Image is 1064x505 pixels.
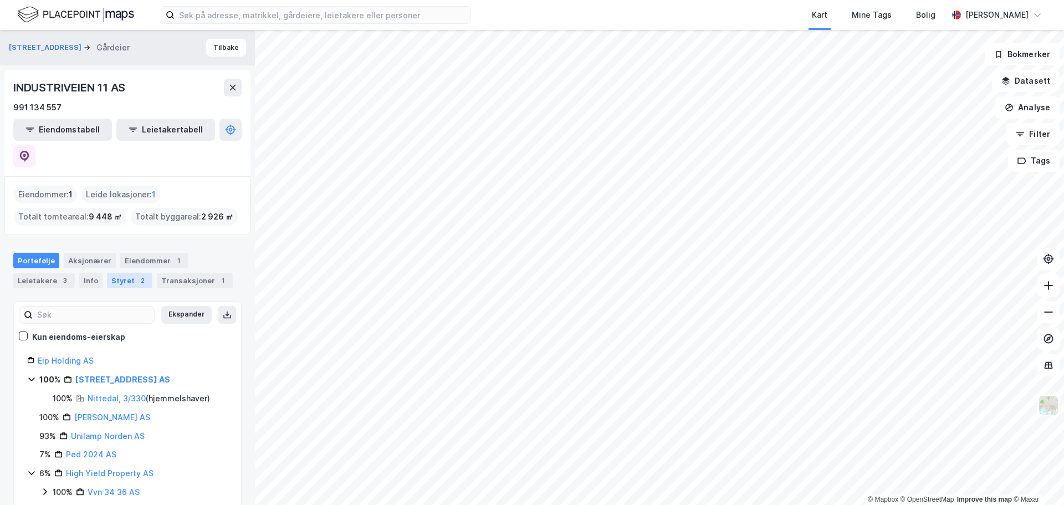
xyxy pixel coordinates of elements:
[39,448,51,461] div: 7%
[1008,150,1060,172] button: Tags
[957,496,1012,503] a: Improve this map
[53,392,73,405] div: 100%
[53,486,73,499] div: 100%
[901,496,954,503] a: OpenStreetMap
[33,307,154,323] input: Søk
[201,210,233,223] span: 2 926 ㎡
[14,186,77,203] div: Eiendommer :
[39,411,59,424] div: 100%
[18,5,134,24] img: logo.f888ab2527a4732fd821a326f86c7f29.svg
[173,255,184,266] div: 1
[152,188,156,201] span: 1
[175,7,470,23] input: Søk på adresse, matrikkel, gårdeiere, leietakere eller personer
[38,356,94,365] a: Eip Holding AS
[74,412,150,422] a: [PERSON_NAME] AS
[13,101,62,114] div: 991 134 557
[852,8,892,22] div: Mine Tags
[13,119,112,141] button: Eiendomstabell
[39,467,51,480] div: 6%
[137,275,148,286] div: 2
[14,208,126,226] div: Totalt tomteareal :
[985,43,1060,65] button: Bokmerker
[995,96,1060,119] button: Analyse
[992,70,1060,92] button: Datasett
[812,8,827,22] div: Kart
[1038,395,1059,416] img: Z
[69,188,73,201] span: 1
[13,273,75,288] div: Leietakere
[131,208,238,226] div: Totalt byggareal :
[965,8,1029,22] div: [PERSON_NAME]
[39,430,56,443] div: 93%
[96,41,130,54] div: Gårdeier
[868,496,898,503] a: Mapbox
[32,330,125,344] div: Kun eiendoms-eierskap
[66,468,154,478] a: High Yield Property AS
[157,273,233,288] div: Transaksjoner
[1009,452,1064,505] iframe: Chat Widget
[79,273,103,288] div: Info
[59,275,70,286] div: 3
[71,431,145,441] a: Unilamp Norden AS
[13,253,59,268] div: Portefølje
[206,39,246,57] button: Tilbake
[1009,452,1064,505] div: Kontrollprogram for chat
[88,392,210,405] div: ( hjemmelshaver )
[81,186,160,203] div: Leide lokasjoner :
[161,306,212,324] button: Ekspander
[116,119,215,141] button: Leietakertabell
[88,394,146,403] a: Nittedal, 3/330
[39,373,60,386] div: 100%
[89,210,122,223] span: 9 448 ㎡
[64,253,116,268] div: Aksjonærer
[916,8,935,22] div: Bolig
[88,487,140,497] a: Vvn 34 36 AS
[1006,123,1060,145] button: Filter
[13,79,127,96] div: INDUSTRIVEIEN 11 AS
[107,273,152,288] div: Styret
[66,450,116,459] a: Ped 2024 AS
[9,42,84,53] button: [STREET_ADDRESS]
[120,253,188,268] div: Eiendommer
[217,275,228,286] div: 1
[75,375,170,384] a: [STREET_ADDRESS] AS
